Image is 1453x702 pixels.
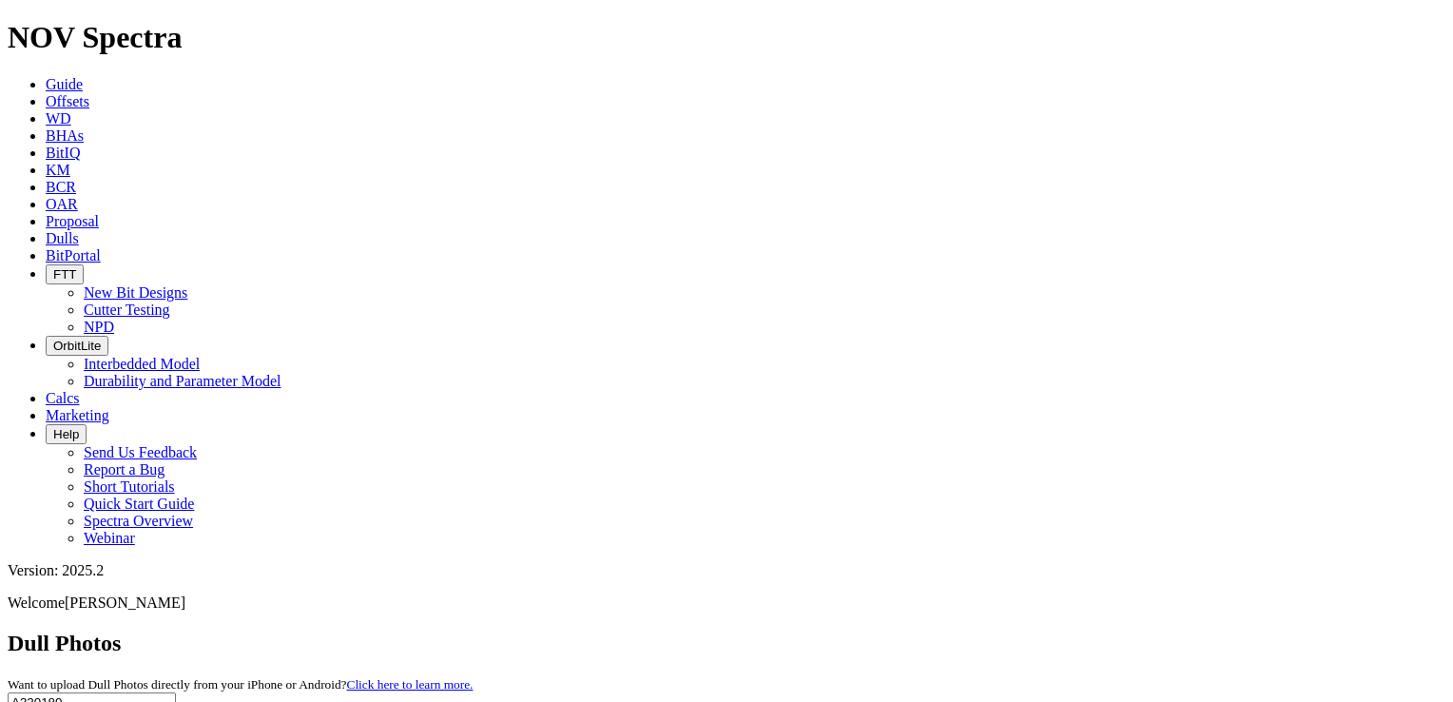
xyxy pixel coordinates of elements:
a: Webinar [84,530,135,546]
div: Version: 2025.2 [8,562,1445,579]
span: Help [53,427,79,441]
span: FTT [53,267,76,282]
a: Short Tutorials [84,478,175,495]
h1: NOV Spectra [8,20,1445,55]
a: BCR [46,179,76,195]
a: Dulls [46,230,79,246]
a: New Bit Designs [84,284,187,301]
h2: Dull Photos [8,631,1445,656]
button: FTT [46,264,84,284]
a: BHAs [46,127,84,144]
span: [PERSON_NAME] [65,595,185,611]
button: OrbitLite [46,336,108,356]
a: Calcs [46,390,80,406]
a: BitIQ [46,145,80,161]
a: Click here to learn more. [347,677,474,692]
a: Proposal [46,213,99,229]
a: Send Us Feedback [84,444,197,460]
a: NPD [84,319,114,335]
a: WD [46,110,71,127]
a: OAR [46,196,78,212]
a: Quick Start Guide [84,496,194,512]
a: Interbedded Model [84,356,200,372]
a: BitPortal [46,247,101,263]
a: Guide [46,76,83,92]
a: Offsets [46,93,89,109]
small: Want to upload Dull Photos directly from your iPhone or Android? [8,677,473,692]
a: Marketing [46,407,109,423]
button: Help [46,424,87,444]
a: Cutter Testing [84,302,170,318]
a: Spectra Overview [84,513,193,529]
a: Report a Bug [84,461,165,478]
a: KM [46,162,70,178]
p: Welcome [8,595,1445,612]
a: Durability and Parameter Model [84,373,281,389]
span: OrbitLite [53,339,101,353]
